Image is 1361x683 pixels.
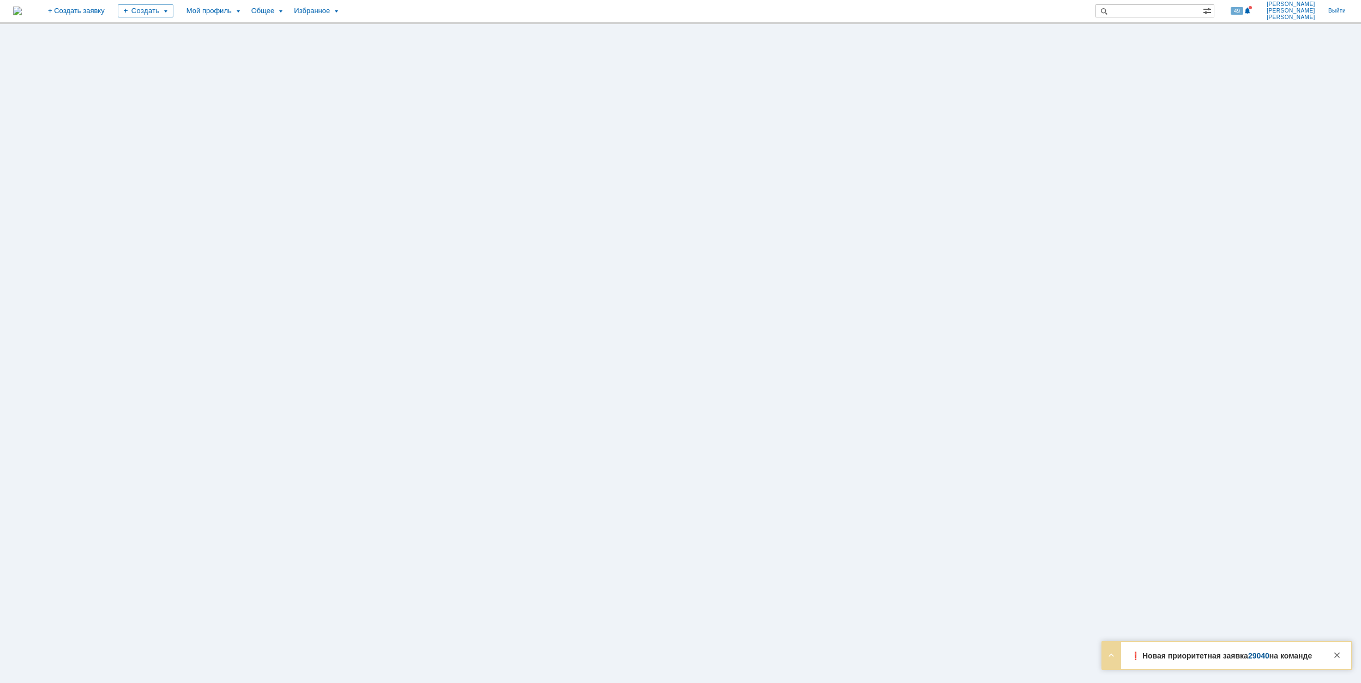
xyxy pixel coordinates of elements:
[1267,1,1315,8] span: [PERSON_NAME]
[13,7,22,15] a: Перейти на домашнюю страницу
[1267,14,1315,21] span: [PERSON_NAME]
[1330,649,1344,662] div: Закрыть
[1231,7,1243,15] span: 49
[13,7,22,15] img: logo
[1131,651,1312,660] strong: ❗️ Новая приоритетная заявка на команде
[1203,5,1214,15] span: Расширенный поиск
[1105,649,1118,662] div: Развернуть
[118,4,173,17] div: Создать
[1267,8,1315,14] span: [PERSON_NAME]
[1248,651,1269,660] a: 29040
